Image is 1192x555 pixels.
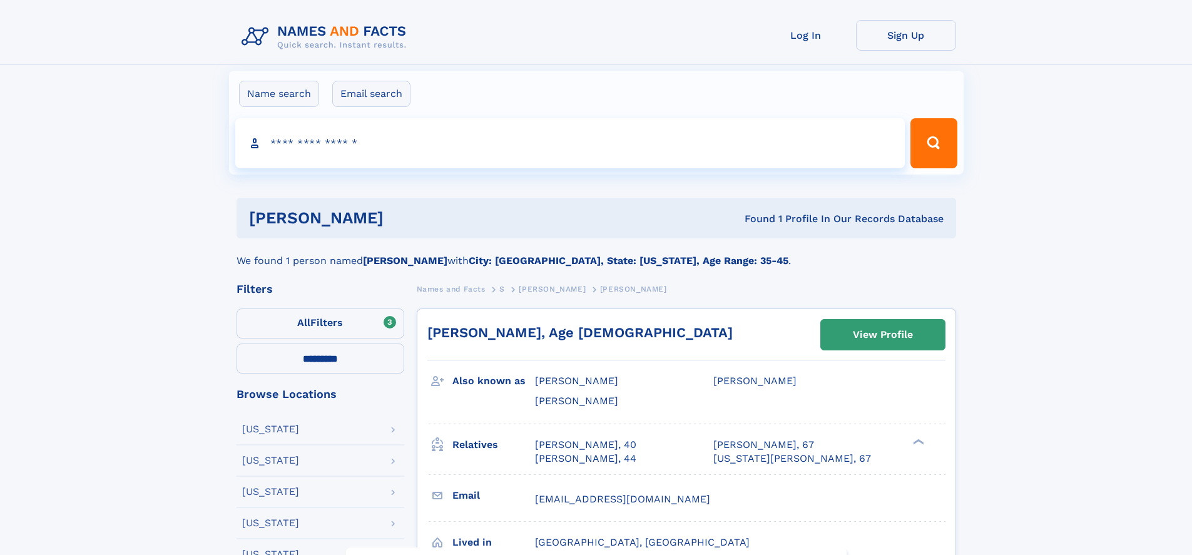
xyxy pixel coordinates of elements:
[469,255,788,267] b: City: [GEOGRAPHIC_DATA], State: [US_STATE], Age Range: 35-45
[910,118,957,168] button: Search Button
[535,452,636,466] a: [PERSON_NAME], 44
[535,395,618,407] span: [PERSON_NAME]
[564,212,944,226] div: Found 1 Profile In Our Records Database
[242,456,299,466] div: [US_STATE]
[239,81,319,107] label: Name search
[297,317,310,328] span: All
[237,238,956,268] div: We found 1 person named with .
[237,389,404,400] div: Browse Locations
[237,283,404,295] div: Filters
[237,20,417,54] img: Logo Names and Facts
[235,118,905,168] input: search input
[853,320,913,349] div: View Profile
[535,536,750,548] span: [GEOGRAPHIC_DATA], [GEOGRAPHIC_DATA]
[242,424,299,434] div: [US_STATE]
[242,487,299,497] div: [US_STATE]
[452,434,535,456] h3: Relatives
[519,281,586,297] a: [PERSON_NAME]
[452,485,535,506] h3: Email
[535,375,618,387] span: [PERSON_NAME]
[713,375,797,387] span: [PERSON_NAME]
[427,325,733,340] a: [PERSON_NAME], Age [DEMOGRAPHIC_DATA]
[417,281,486,297] a: Names and Facts
[499,281,505,297] a: S
[535,438,636,452] a: [PERSON_NAME], 40
[237,308,404,339] label: Filters
[519,285,586,293] span: [PERSON_NAME]
[713,452,871,466] a: [US_STATE][PERSON_NAME], 67
[249,210,564,226] h1: [PERSON_NAME]
[242,518,299,528] div: [US_STATE]
[910,437,925,446] div: ❯
[499,285,505,293] span: S
[713,438,814,452] a: [PERSON_NAME], 67
[856,20,956,51] a: Sign Up
[756,20,856,51] a: Log In
[535,493,710,505] span: [EMAIL_ADDRESS][DOMAIN_NAME]
[332,81,410,107] label: Email search
[363,255,447,267] b: [PERSON_NAME]
[821,320,945,350] a: View Profile
[452,370,535,392] h3: Also known as
[452,532,535,553] h3: Lived in
[600,285,667,293] span: [PERSON_NAME]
